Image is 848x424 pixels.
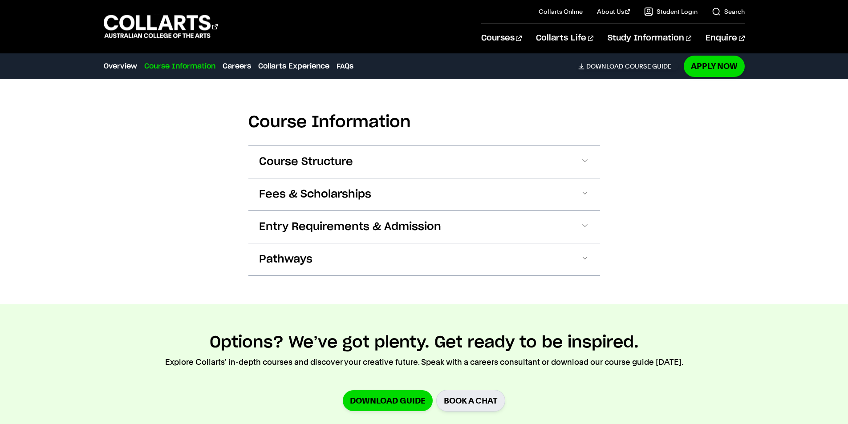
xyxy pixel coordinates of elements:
[248,113,600,132] h2: Course Information
[259,187,371,202] span: Fees & Scholarships
[248,178,600,210] button: Fees & Scholarships
[684,56,745,77] a: Apply Now
[712,7,745,16] a: Search
[258,61,329,72] a: Collarts Experience
[586,62,623,70] span: Download
[248,146,600,178] button: Course Structure
[165,356,683,368] p: Explore Collarts' in-depth courses and discover your creative future. Speak with a careers consul...
[481,24,522,53] a: Courses
[536,24,593,53] a: Collarts Life
[104,61,137,72] a: Overview
[597,7,630,16] a: About Us
[436,390,505,412] a: BOOK A CHAT
[644,7,698,16] a: Student Login
[248,211,600,243] button: Entry Requirements & Admission
[104,14,218,39] div: Go to homepage
[337,61,353,72] a: FAQs
[248,243,600,275] button: Pathways
[343,390,433,411] a: Download Guide
[608,24,691,53] a: Study Information
[259,220,441,234] span: Entry Requirements & Admission
[259,252,312,267] span: Pathways
[144,61,215,72] a: Course Information
[210,333,639,352] h2: Options? We’ve got plenty. Get ready to be inspired.
[259,155,353,169] span: Course Structure
[706,24,744,53] a: Enquire
[578,62,678,70] a: DownloadCourse Guide
[223,61,251,72] a: Careers
[539,7,583,16] a: Collarts Online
